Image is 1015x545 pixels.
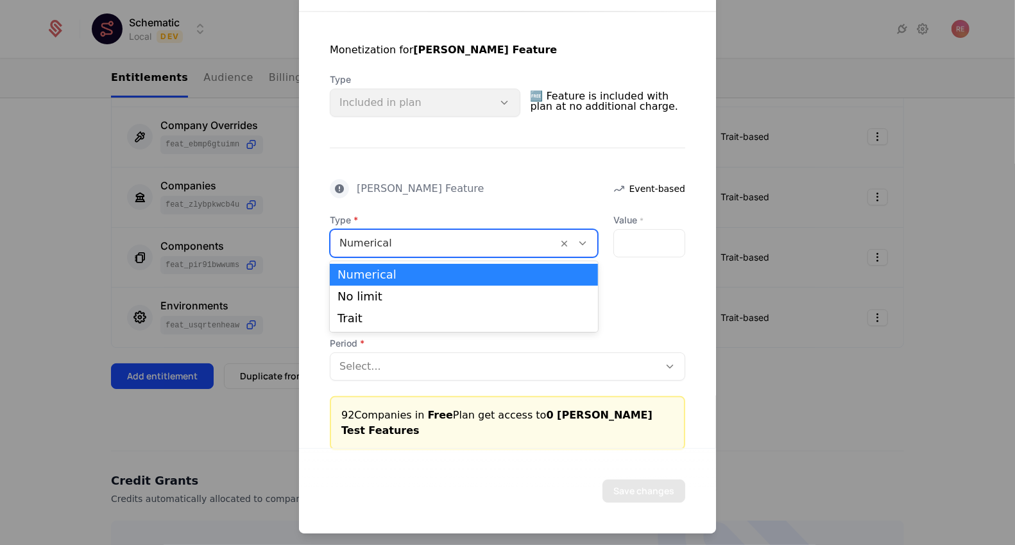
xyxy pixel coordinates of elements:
[330,337,685,350] span: Period
[531,86,686,117] span: 🆓 Feature is included with plan at no additional charge.
[337,313,590,324] div: Trait
[330,42,557,58] div: Monetization for
[427,409,453,421] span: Free
[330,73,520,86] span: Type
[613,214,685,227] label: Value
[341,408,674,438] div: 92 Companies in Plan get access to
[629,182,685,195] span: Event-based
[357,184,484,194] div: [PERSON_NAME] Feature
[330,214,598,227] span: Type
[602,480,685,503] button: Save changes
[337,269,590,281] div: Numerical
[413,44,557,56] strong: [PERSON_NAME] Feature
[341,409,652,437] span: 0 [PERSON_NAME] Test Features
[337,291,590,302] div: No limit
